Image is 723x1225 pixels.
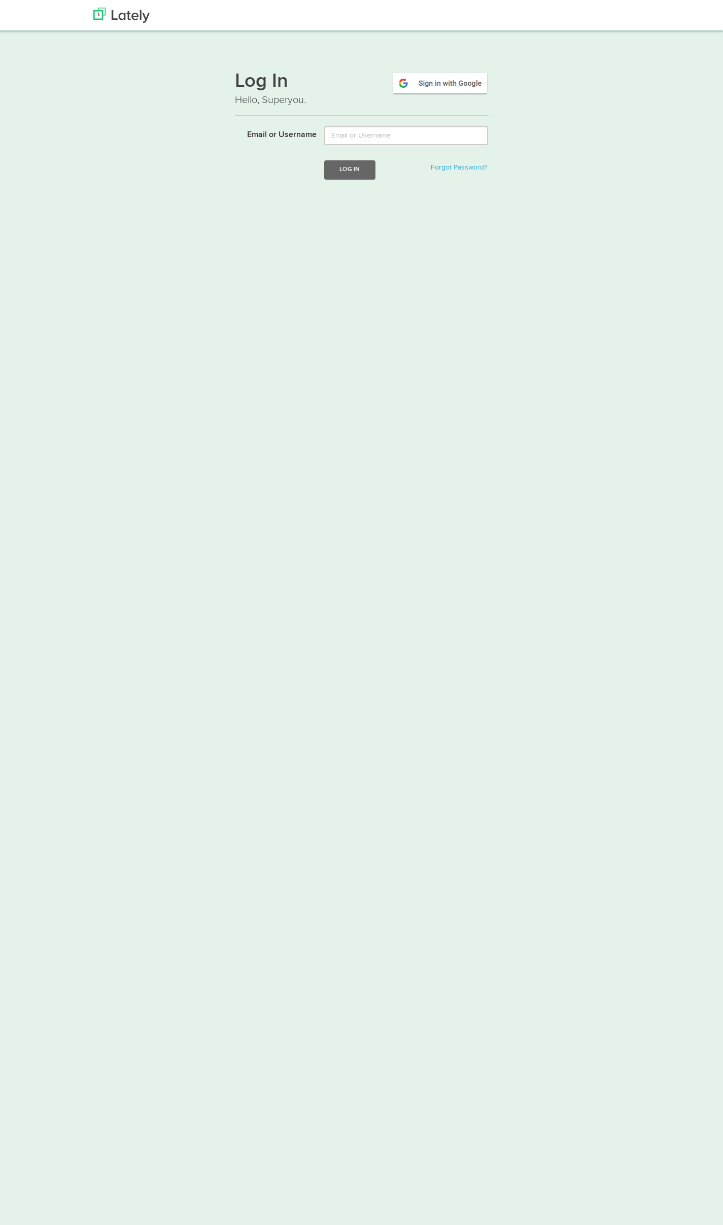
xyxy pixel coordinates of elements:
[235,93,489,108] p: Hello, Superyou.
[324,160,375,179] button: Log In
[227,126,317,141] label: Email or Username
[431,164,487,171] a: Forgot Password?
[392,72,489,95] img: google-signin.png
[93,8,150,23] img: Lately
[235,72,489,93] h1: Log In
[324,126,488,145] input: Email or Username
